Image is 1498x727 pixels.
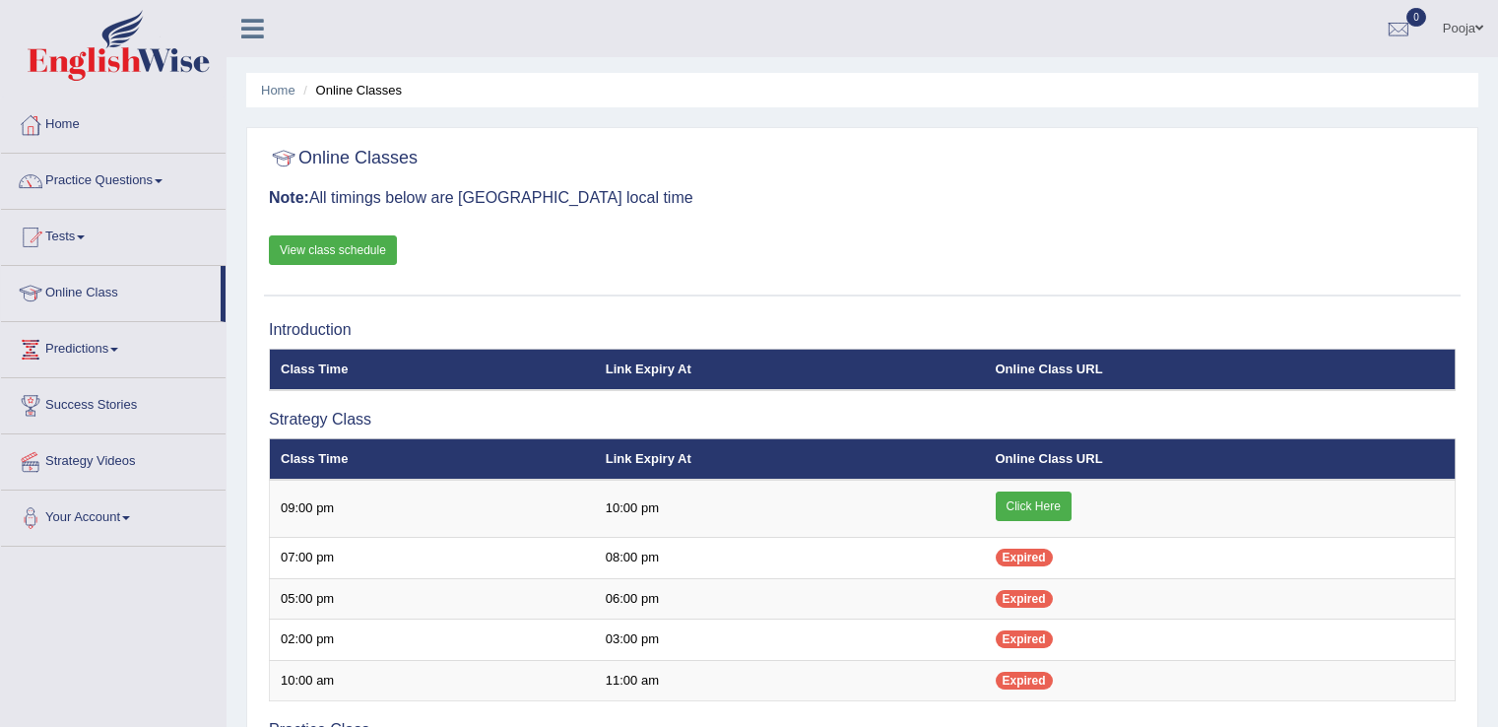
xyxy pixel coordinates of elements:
td: 07:00 pm [270,538,595,579]
span: Expired [996,630,1053,648]
a: Online Class [1,266,221,315]
li: Online Classes [298,81,402,99]
td: 10:00 am [270,660,595,701]
td: 09:00 pm [270,480,595,538]
th: Class Time [270,349,595,390]
h2: Online Classes [269,144,418,173]
a: Tests [1,210,226,259]
span: Expired [996,590,1053,608]
td: 03:00 pm [595,620,985,661]
td: 10:00 pm [595,480,985,538]
b: Note: [269,189,309,206]
span: Expired [996,672,1053,690]
h3: Strategy Class [269,411,1456,429]
h3: All timings below are [GEOGRAPHIC_DATA] local time [269,189,1456,207]
a: View class schedule [269,235,397,265]
a: Click Here [996,492,1072,521]
th: Online Class URL [985,438,1456,480]
a: Practice Questions [1,154,226,203]
th: Online Class URL [985,349,1456,390]
a: Home [1,98,226,147]
a: Predictions [1,322,226,371]
th: Link Expiry At [595,438,985,480]
td: 05:00 pm [270,578,595,620]
a: Success Stories [1,378,226,428]
td: 11:00 am [595,660,985,701]
th: Class Time [270,438,595,480]
h3: Introduction [269,321,1456,339]
td: 02:00 pm [270,620,595,661]
a: Your Account [1,491,226,540]
td: 08:00 pm [595,538,985,579]
td: 06:00 pm [595,578,985,620]
span: 0 [1406,8,1426,27]
span: Expired [996,549,1053,566]
a: Home [261,83,295,98]
th: Link Expiry At [595,349,985,390]
a: Strategy Videos [1,434,226,484]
